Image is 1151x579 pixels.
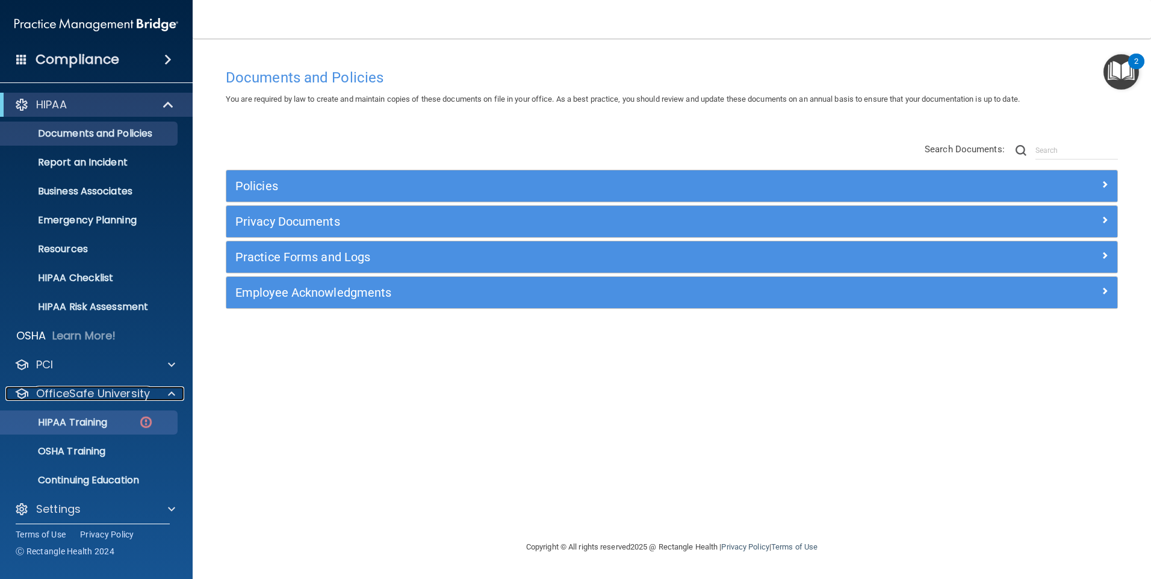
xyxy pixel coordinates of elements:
[80,528,134,540] a: Privacy Policy
[235,212,1108,231] a: Privacy Documents
[235,250,886,264] h5: Practice Forms and Logs
[36,51,119,68] h4: Compliance
[138,415,154,430] img: danger-circle.6113f641.png
[235,176,1108,196] a: Policies
[1035,141,1118,159] input: Search
[771,542,817,551] a: Terms of Use
[235,215,886,228] h5: Privacy Documents
[8,416,107,429] p: HIPAA Training
[235,283,1108,302] a: Employee Acknowledgments
[721,542,769,551] a: Privacy Policy
[14,13,178,37] img: PMB logo
[226,70,1118,85] h4: Documents and Policies
[8,301,172,313] p: HIPAA Risk Assessment
[8,214,172,226] p: Emergency Planning
[36,98,67,112] p: HIPAA
[8,185,172,197] p: Business Associates
[1103,54,1139,90] button: Open Resource Center, 2 new notifications
[36,358,53,372] p: PCI
[1134,61,1138,77] div: 2
[925,144,1005,155] span: Search Documents:
[36,386,150,401] p: OfficeSafe University
[16,329,46,343] p: OSHA
[1016,145,1026,156] img: ic-search.3b580494.png
[226,94,1020,104] span: You are required by law to create and maintain copies of these documents on file in your office. ...
[235,286,886,299] h5: Employee Acknowledgments
[8,156,172,169] p: Report an Incident
[14,386,175,401] a: OfficeSafe University
[16,545,114,557] span: Ⓒ Rectangle Health 2024
[8,243,172,255] p: Resources
[943,494,1137,542] iframe: Drift Widget Chat Controller
[14,358,175,372] a: PCI
[14,502,175,516] a: Settings
[14,98,175,112] a: HIPAA
[36,502,81,516] p: Settings
[16,528,66,540] a: Terms of Use
[52,329,116,343] p: Learn More!
[8,445,105,457] p: OSHA Training
[8,474,172,486] p: Continuing Education
[8,128,172,140] p: Documents and Policies
[235,179,886,193] h5: Policies
[452,528,892,566] div: Copyright © All rights reserved 2025 @ Rectangle Health | |
[235,247,1108,267] a: Practice Forms and Logs
[8,272,172,284] p: HIPAA Checklist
